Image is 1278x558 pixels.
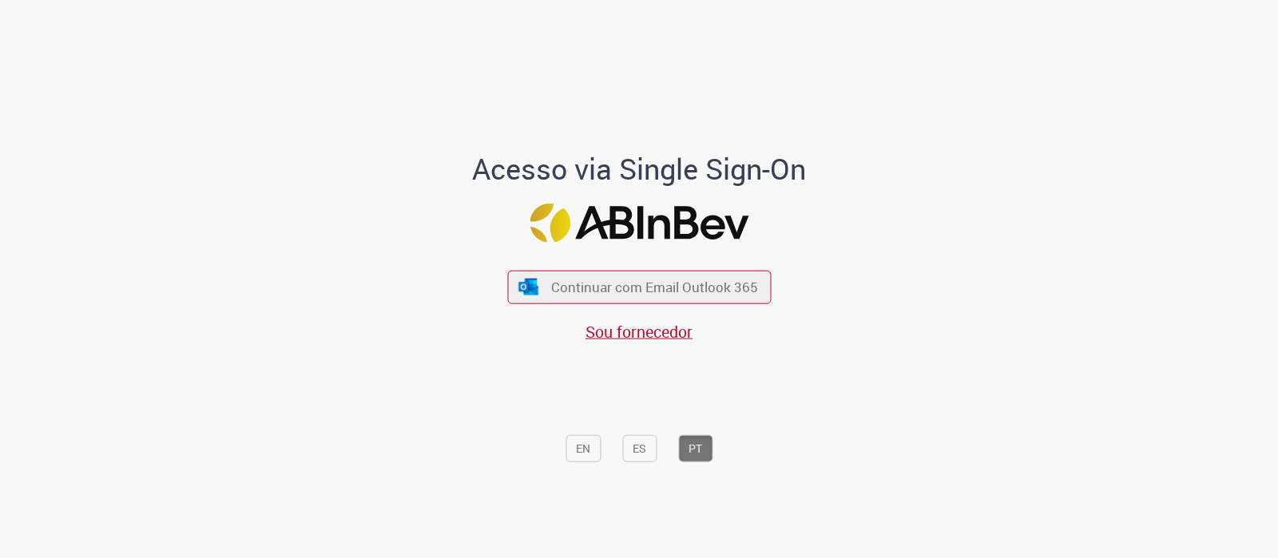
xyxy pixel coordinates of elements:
[566,435,601,462] button: EN
[507,271,771,303] button: ícone Azure/Microsoft 360 Continuar com Email Outlook 365
[418,153,861,185] h1: Acesso via Single Sign-On
[518,279,540,295] img: ícone Azure/Microsoft 360
[678,435,712,462] button: PT
[585,320,693,342] a: Sou fornecedor
[530,204,748,243] img: Logo ABInBev
[551,278,758,296] span: Continuar com Email Outlook 365
[622,435,657,462] button: ES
